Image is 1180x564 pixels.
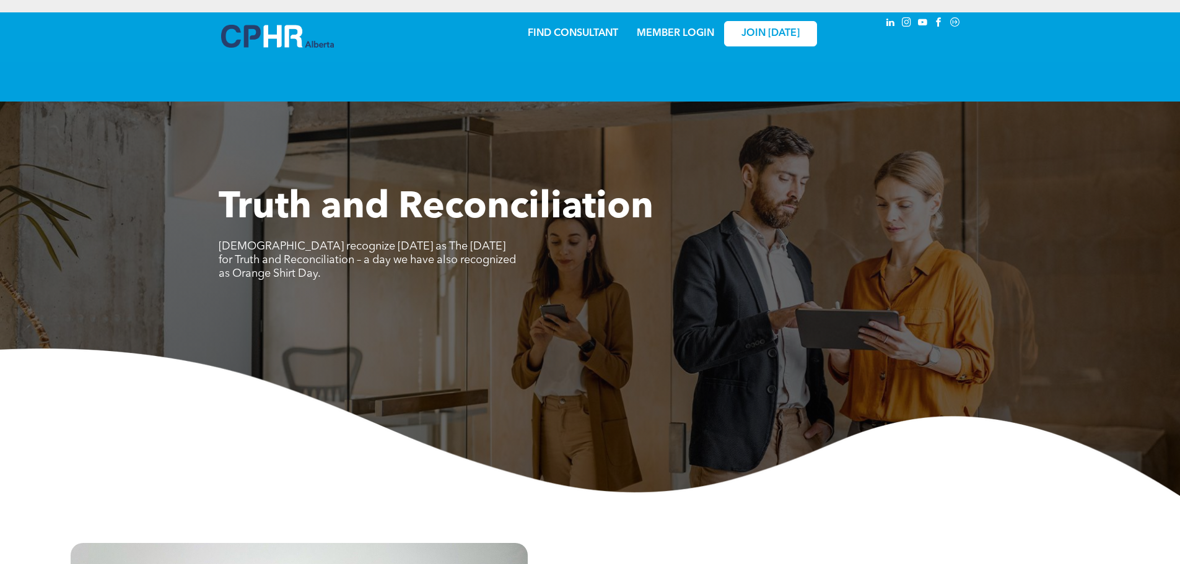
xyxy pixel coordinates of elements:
[741,28,800,40] span: JOIN [DATE]
[221,25,334,48] img: A blue and white logo for cp alberta
[637,28,714,38] a: MEMBER LOGIN
[948,15,962,32] a: Social network
[916,15,930,32] a: youtube
[900,15,914,32] a: instagram
[932,15,946,32] a: facebook
[219,189,653,227] span: Truth and Reconciliation
[884,15,898,32] a: linkedin
[219,241,516,279] span: [DEMOGRAPHIC_DATA] recognize [DATE] as The [DATE] for Truth and Reconciliation – a day we have al...
[724,21,817,46] a: JOIN [DATE]
[528,28,618,38] a: FIND CONSULTANT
